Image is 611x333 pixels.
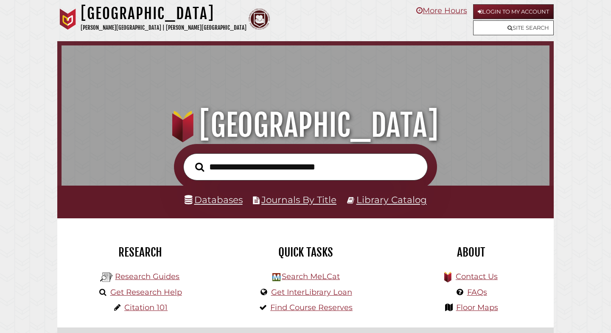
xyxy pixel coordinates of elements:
i: Search [195,162,204,172]
a: More Hours [416,6,467,15]
h2: Research [64,245,216,260]
img: Calvin Theological Seminary [249,8,270,30]
h2: About [395,245,547,260]
a: Get InterLibrary Loan [271,288,352,297]
img: Calvin University [57,8,78,30]
a: Site Search [473,20,554,35]
img: Hekman Library Logo [100,271,113,284]
a: FAQs [467,288,487,297]
h1: [GEOGRAPHIC_DATA] [81,4,247,23]
a: Databases [185,194,243,205]
a: Contact Us [456,272,498,281]
button: Search [191,160,208,174]
a: Research Guides [115,272,179,281]
img: Hekman Library Logo [272,273,280,281]
a: Library Catalog [356,194,427,205]
a: Find Course Reserves [270,303,353,312]
a: Login to My Account [473,4,554,19]
h1: [GEOGRAPHIC_DATA] [71,107,541,144]
h2: Quick Tasks [229,245,382,260]
a: Floor Maps [456,303,498,312]
p: [PERSON_NAME][GEOGRAPHIC_DATA] | [PERSON_NAME][GEOGRAPHIC_DATA] [81,23,247,33]
a: Search MeLCat [282,272,340,281]
a: Journals By Title [261,194,336,205]
a: Get Research Help [110,288,182,297]
a: Citation 101 [124,303,168,312]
